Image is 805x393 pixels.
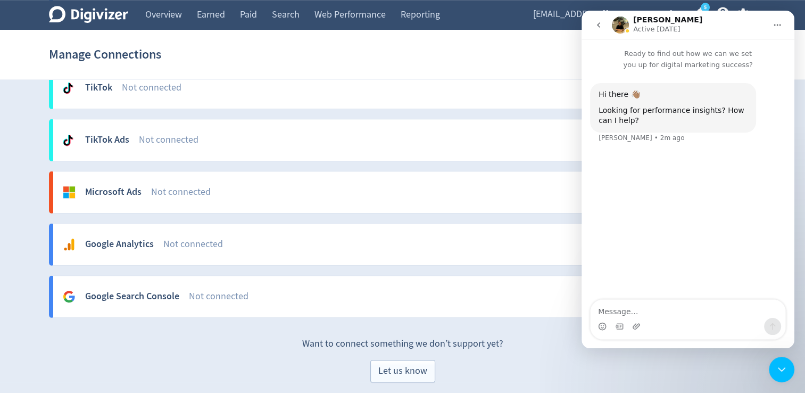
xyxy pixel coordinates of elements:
a: TikTokNot connectedConnect [53,67,756,109]
div: Google Search Console [85,290,179,303]
a: 5 [701,3,710,12]
iframe: Intercom live chat [582,11,794,348]
div: TikTok [85,81,112,94]
button: Let us know [370,360,435,382]
text: 5 [703,4,706,11]
span: expand_more [675,10,685,19]
div: Not connected [122,81,697,94]
div: Google Analytics [85,238,154,251]
div: Not connected [163,238,697,251]
h1: Manage Connections [49,37,161,71]
div: Not connected [189,290,697,303]
svg: Google Analytics [63,238,76,251]
iframe: Intercom live chat [769,357,794,382]
div: Not connected [151,185,697,199]
div: Microsoft Ads [85,185,142,199]
span: [EMAIL_ADDRESS][DOMAIN_NAME] [533,6,673,23]
button: [EMAIL_ADDRESS][DOMAIN_NAME] [529,6,685,23]
a: Microsoft AdsNot connectedConnect [53,171,756,213]
a: Google AnalyticsNot connectedConnect [53,224,756,265]
a: TikTok AdsNot connectedConnect [53,119,756,161]
p: Want to connect something we don’t support yet? [49,327,757,350]
a: Google Search ConsoleNot connectedConnect [53,276,756,317]
span: Let us know [378,366,427,376]
div: TikTok Ads [85,133,129,146]
div: Not connected [139,133,697,146]
svg: Google Analytics [63,290,76,303]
